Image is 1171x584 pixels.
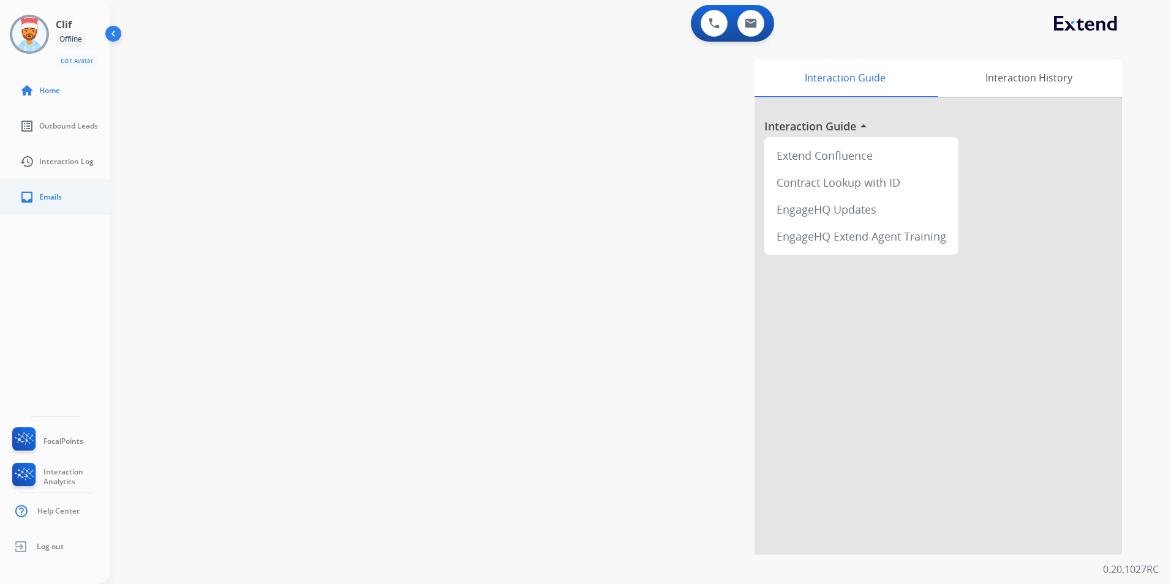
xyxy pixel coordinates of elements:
div: Extend Confluence [769,142,954,169]
button: Edit Avatar [56,54,98,68]
div: Offline [56,32,86,47]
div: Interaction History [935,59,1122,97]
div: EngageHQ Extend Agent Training [769,223,954,250]
p: 0.20.1027RC [1103,562,1159,577]
div: EngageHQ Updates [769,196,954,223]
span: Outbound Leads [39,121,98,131]
div: Contract Lookup with ID [769,169,954,196]
mat-icon: home [20,83,34,98]
span: Emails [39,192,62,202]
mat-icon: list_alt [20,119,34,133]
h3: Clif [56,17,72,32]
a: FocalPoints [10,427,83,455]
span: Help Center [37,506,80,516]
span: Interaction Analytics [43,467,110,487]
span: Log out [37,542,64,552]
mat-icon: inbox [20,190,34,204]
img: avatar [12,17,47,51]
span: Interaction Log [39,157,94,167]
mat-icon: history [20,154,34,169]
div: Interaction Guide [755,59,935,97]
span: FocalPoints [43,436,83,446]
a: Interaction Analytics [10,463,110,491]
span: Home [39,86,60,95]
